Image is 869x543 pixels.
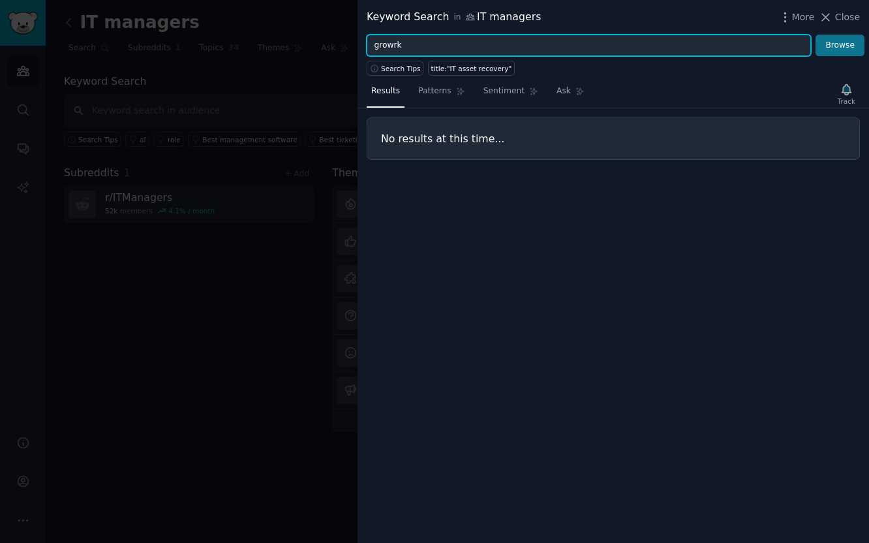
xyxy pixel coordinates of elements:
[414,81,469,108] a: Patterns
[819,10,860,24] button: Close
[428,61,515,76] a: title:"IT asset recovery"
[778,10,815,24] button: More
[792,10,815,24] span: More
[367,9,541,25] div: Keyword Search IT managers
[556,85,571,97] span: Ask
[381,64,421,73] span: Search Tips
[453,12,461,23] span: in
[483,85,525,97] span: Sentiment
[367,81,404,108] a: Results
[381,132,846,146] h3: No results at this time...
[479,81,543,108] a: Sentiment
[816,35,864,57] button: Browse
[431,64,512,73] div: title:"IT asset recovery"
[835,10,860,24] span: Close
[367,35,811,57] input: Try a keyword related to your business
[371,85,400,97] span: Results
[552,81,589,108] a: Ask
[367,61,423,76] button: Search Tips
[418,85,451,97] span: Patterns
